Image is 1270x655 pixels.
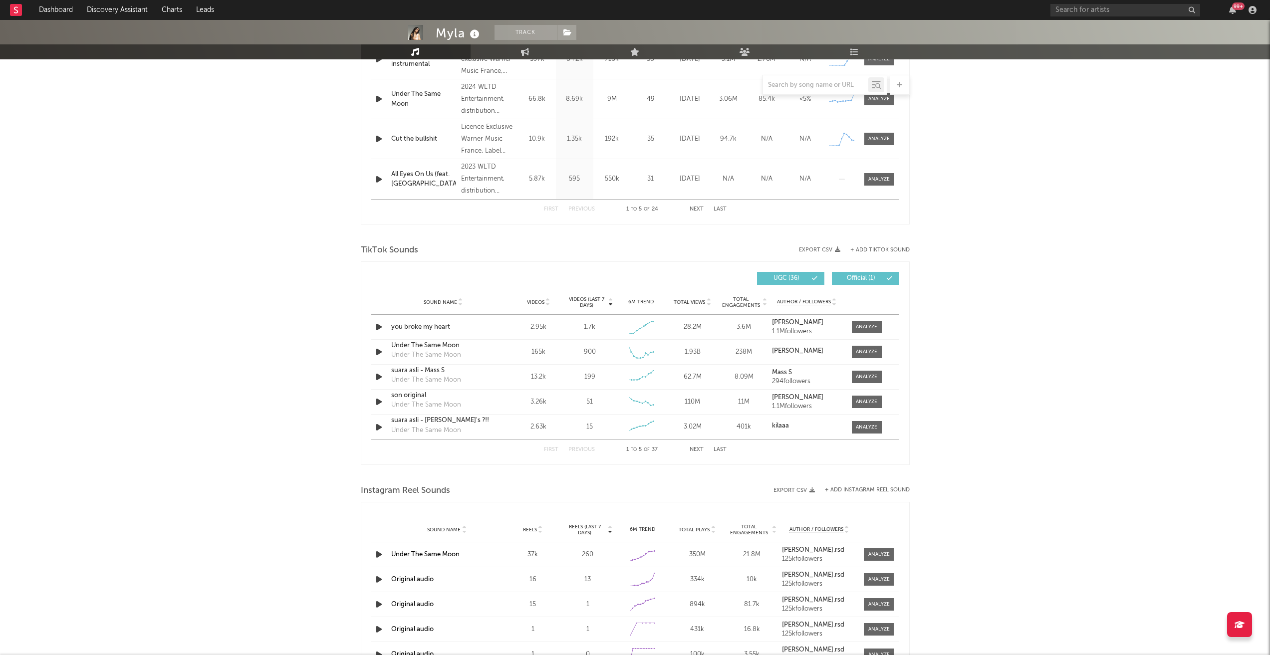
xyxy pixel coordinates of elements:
[563,524,607,536] span: Reels (last 7 days)
[772,328,841,335] div: 1.1M followers
[772,319,841,326] a: [PERSON_NAME]
[782,597,844,603] strong: [PERSON_NAME].rsd
[727,600,777,610] div: 81.7k
[615,444,670,456] div: 1 5 37
[712,94,745,104] div: 3.06M
[721,397,767,407] div: 11M
[508,625,558,635] div: 1
[750,134,783,144] div: N/A
[673,94,707,104] div: [DATE]
[1232,2,1245,10] div: 99 +
[563,550,613,560] div: 260
[772,378,841,385] div: 294 followers
[633,94,668,104] div: 49
[782,647,844,653] strong: [PERSON_NAME].rsd
[673,174,707,184] div: [DATE]
[712,174,745,184] div: N/A
[424,299,457,305] span: Sound Name
[558,134,591,144] div: 1.35k
[782,606,857,613] div: 125k followers
[788,134,822,144] div: N/A
[391,416,496,426] div: suara asli - [PERSON_NAME]'s ?!!
[391,576,434,583] a: Original audio
[772,394,823,401] strong: [PERSON_NAME]
[799,247,840,253] button: Export CSV
[672,625,722,635] div: 431k
[515,347,562,357] div: 165k
[727,550,777,560] div: 21.8M
[714,447,727,452] button: Last
[391,426,461,436] div: Under The Same Moon
[391,375,461,385] div: Under The Same Moon
[773,487,815,493] button: Export CSV
[391,391,496,401] a: son original
[772,423,789,429] strong: kilaaa
[391,551,460,558] a: Under The Same Moon
[757,272,824,285] button: UGC(36)
[615,204,670,216] div: 1 5 24
[782,556,857,563] div: 125k followers
[782,597,857,604] a: [PERSON_NAME].rsd
[679,527,710,533] span: Total Plays
[584,347,596,357] div: 900
[644,447,650,452] span: of
[772,423,841,430] a: kilaaa
[508,575,558,585] div: 16
[544,207,558,212] button: First
[721,296,761,308] span: Total Engagements
[673,134,707,144] div: [DATE]
[782,622,857,629] a: [PERSON_NAME].rsd
[391,400,461,410] div: Under The Same Moon
[674,299,705,305] span: Total Views
[672,600,722,610] div: 894k
[391,89,457,109] a: Under The Same Moon
[495,25,557,40] button: Track
[850,247,910,253] button: + Add TikTok Sound
[669,322,716,332] div: 28.2M
[508,550,558,560] div: 37k
[750,174,783,184] div: N/A
[568,207,595,212] button: Previous
[727,575,777,585] div: 10k
[727,524,771,536] span: Total Engagements
[815,487,910,493] div: + Add Instagram Reel Sound
[789,526,843,533] span: Author / Followers
[391,322,496,332] div: you broke my heart
[391,366,496,376] a: suara asli - Mass S
[772,348,823,354] strong: [PERSON_NAME]
[563,625,613,635] div: 1
[832,272,899,285] button: Official(1)
[563,600,613,610] div: 1
[763,81,868,89] input: Search by song name or URL
[838,275,884,281] span: Official ( 1 )
[750,94,783,104] div: 85.4k
[568,447,595,452] button: Previous
[558,174,591,184] div: 595
[1229,6,1236,14] button: 99+
[714,207,727,212] button: Last
[596,94,628,104] div: 9M
[523,527,537,533] span: Reels
[772,348,841,355] a: [PERSON_NAME]
[1050,4,1200,16] input: Search for artists
[461,161,515,197] div: 2023 WLTD Entertainment, distribution exclusive ADA [GEOGRAPHIC_DATA]
[825,487,910,493] button: + Add Instagram Reel Sound
[633,174,668,184] div: 31
[782,581,857,588] div: 125k followers
[727,625,777,635] div: 16.8k
[563,575,613,585] div: 13
[391,350,461,360] div: Under The Same Moon
[788,174,822,184] div: N/A
[515,372,562,382] div: 13.2k
[782,572,857,579] a: [PERSON_NAME].rsd
[772,394,841,401] a: [PERSON_NAME]
[361,485,450,497] span: Instagram Reel Sounds
[391,134,457,144] a: Cut the bullshit
[515,422,562,432] div: 2.63k
[461,81,515,117] div: 2024 WLTD Entertainment, distribution exclusive ADA [GEOGRAPHIC_DATA] / Warner Music [GEOGRAPHIC_...
[672,550,722,560] div: 350M
[544,447,558,452] button: First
